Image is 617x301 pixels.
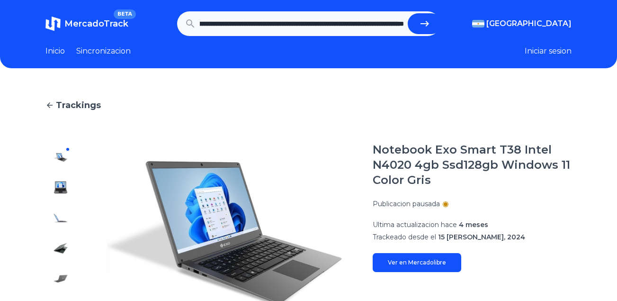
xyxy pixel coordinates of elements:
img: MercadoTrack [45,16,61,31]
img: Argentina [472,20,484,27]
span: BETA [114,9,136,19]
button: Iniciar sesion [525,46,572,57]
span: Ultima actualizacion hace [373,220,457,229]
span: 4 meses [459,220,488,229]
h1: Notebook Exo Smart T38 Intel N4020 4gb Ssd128gb Windows 11 Color Gris [373,142,572,188]
img: Notebook Exo Smart T38 Intel N4020 4gb Ssd128gb Windows 11 Color Gris [53,150,68,165]
span: 15 [PERSON_NAME], 2024 [438,233,525,241]
span: [GEOGRAPHIC_DATA] [486,18,572,29]
p: Publicacion pausada [373,199,440,209]
img: Notebook Exo Smart T38 Intel N4020 4gb Ssd128gb Windows 11 Color Gris [53,271,68,286]
span: Trackings [56,99,101,112]
a: Sincronizacion [76,46,131,57]
img: Notebook Exo Smart T38 Intel N4020 4gb Ssd128gb Windows 11 Color Gris [53,241,68,256]
a: Inicio [45,46,65,57]
button: [GEOGRAPHIC_DATA] [472,18,572,29]
a: Trackings [45,99,572,112]
span: MercadoTrack [64,18,128,29]
span: Trackeado desde el [373,233,436,241]
a: Ver en Mercadolibre [373,253,461,272]
img: Notebook Exo Smart T38 Intel N4020 4gb Ssd128gb Windows 11 Color Gris [53,210,68,226]
a: MercadoTrackBETA [45,16,128,31]
img: Notebook Exo Smart T38 Intel N4020 4gb Ssd128gb Windows 11 Color Gris [53,180,68,195]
